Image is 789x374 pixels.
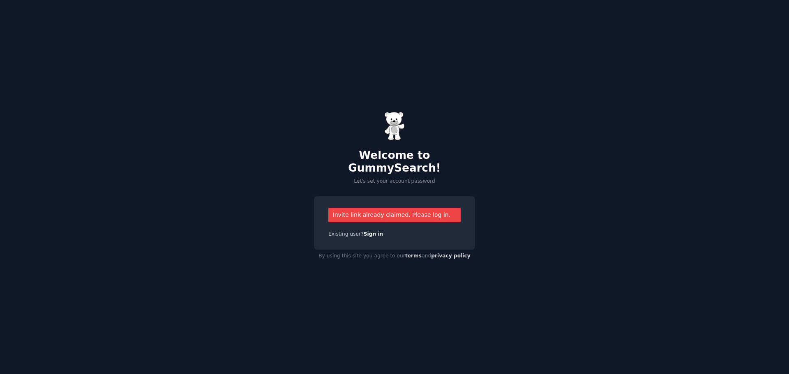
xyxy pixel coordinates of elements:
[314,149,475,175] h2: Welcome to GummySearch!
[431,253,471,259] a: privacy policy
[314,178,475,185] p: Let's set your account password
[314,250,475,263] div: By using this site you agree to our and
[384,112,405,140] img: Gummy Bear
[364,231,383,237] a: Sign in
[328,208,461,222] div: Invite link already claimed. Please log in.
[328,231,364,237] span: Existing user?
[405,253,422,259] a: terms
